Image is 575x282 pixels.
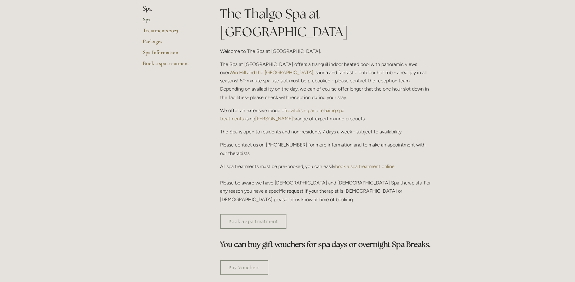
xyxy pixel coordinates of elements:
[220,162,433,204] p: All spa treatments must be pre-booked, you can easily . Please be aware we have [DEMOGRAPHIC_DATA...
[143,5,201,13] li: Spa
[143,60,201,71] a: Book a spa treatment
[220,128,433,136] p: The Spa is open to residents and non-residents 7 days a week - subject to availability.
[255,116,296,122] a: [PERSON_NAME]'s
[143,49,201,60] a: Spa Information
[143,16,201,27] a: Spa
[335,163,395,169] a: book a spa treatment online
[143,27,201,38] a: Treatments 2025
[143,38,201,49] a: Packages
[220,214,286,229] a: Book a spa treatment
[220,141,433,157] p: Please contact us on [PHONE_NUMBER] for more information and to make an appointment with our ther...
[220,260,268,275] a: Buy Vouchers
[220,60,433,101] p: The Spa at [GEOGRAPHIC_DATA] offers a tranquil indoor heated pool with panoramic views over , sau...
[220,5,433,41] h1: The Thalgo Spa at [GEOGRAPHIC_DATA]
[220,106,433,123] p: We offer an extensive range of using range of expert marine products.
[229,70,313,75] a: Win Hill and the [GEOGRAPHIC_DATA]
[220,47,433,55] p: Welcome to The Spa at [GEOGRAPHIC_DATA].
[220,239,431,249] strong: You can buy gift vouchers for spa days or overnight Spa Breaks.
